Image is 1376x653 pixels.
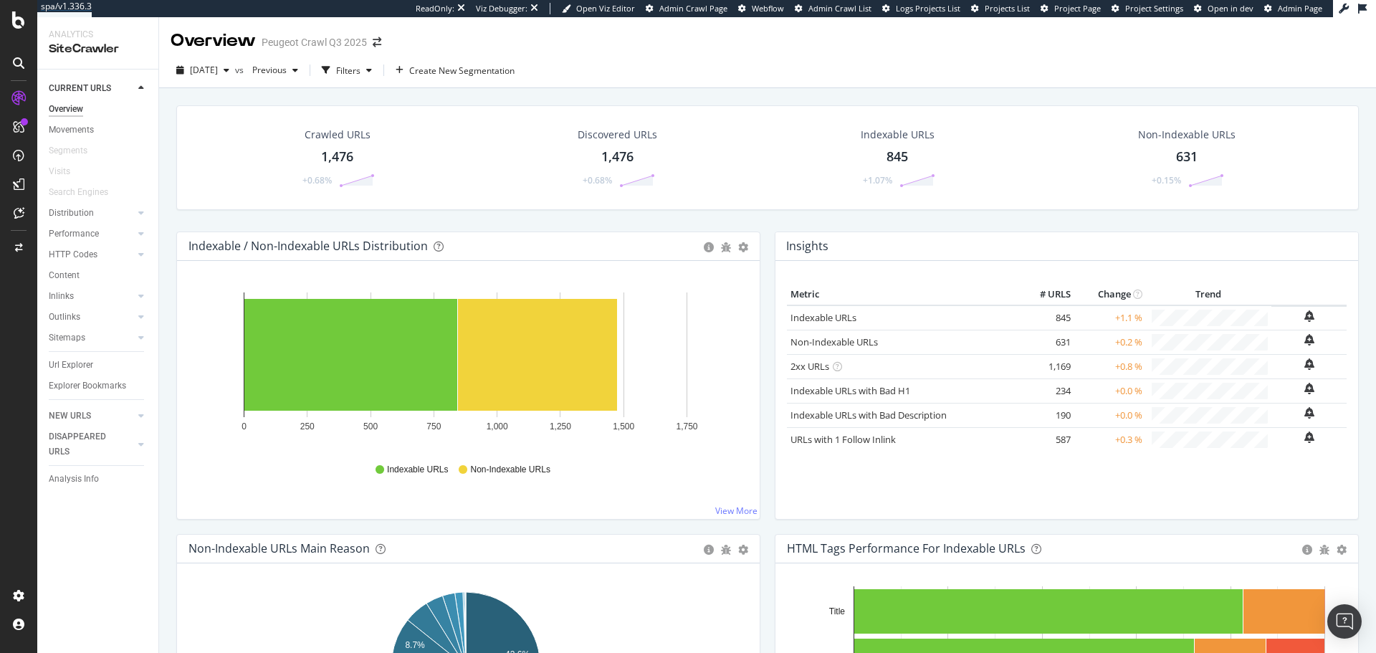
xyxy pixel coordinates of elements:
text: Title [829,606,846,616]
td: +0.0 % [1074,378,1146,403]
div: Viz Debugger: [476,3,527,14]
a: Analysis Info [49,472,148,487]
div: SiteCrawler [49,41,147,57]
span: Project Page [1054,3,1101,14]
a: Sitemaps [49,330,134,345]
span: Projects List [985,3,1030,14]
th: Change [1074,284,1146,305]
td: +0.2 % [1074,330,1146,354]
div: circle-info [704,545,714,555]
text: 1,500 [613,421,634,432]
a: Inlinks [49,289,134,304]
div: gear [738,545,748,555]
a: Projects List [971,3,1030,14]
div: Discovered URLs [578,128,657,142]
div: Content [49,268,80,283]
div: Peugeot Crawl Q3 2025 [262,35,367,49]
div: 845 [887,148,908,166]
td: +0.8 % [1074,354,1146,378]
a: Content [49,268,148,283]
td: 587 [1017,427,1074,452]
a: Admin Crawl Page [646,3,727,14]
span: Open in dev [1208,3,1253,14]
button: Previous [247,59,304,82]
td: 631 [1017,330,1074,354]
a: Url Explorer [49,358,148,373]
a: Admin Page [1264,3,1322,14]
div: 1,476 [321,148,353,166]
a: Visits [49,164,85,179]
div: ReadOnly: [416,3,454,14]
div: Open Intercom Messenger [1327,604,1362,639]
div: bell-plus [1304,358,1314,370]
div: Search Engines [49,185,108,200]
td: 1,169 [1017,354,1074,378]
a: Explorer Bookmarks [49,378,148,394]
span: Create New Segmentation [409,65,515,77]
div: HTML Tags Performance for Indexable URLs [787,541,1026,556]
a: Segments [49,143,102,158]
div: Outlinks [49,310,80,325]
a: Project Settings [1112,3,1183,14]
a: HTTP Codes [49,247,134,262]
div: bug [1319,545,1329,555]
div: Indexable / Non-Indexable URLs Distribution [188,239,428,253]
div: Analytics [49,29,147,41]
button: Filters [316,59,378,82]
div: +0.68% [583,174,612,186]
span: Indexable URLs [387,464,448,476]
a: 2xx URLs [790,360,829,373]
div: Visits [49,164,70,179]
span: Webflow [752,3,784,14]
div: NEW URLS [49,409,91,424]
div: Movements [49,123,94,138]
div: Non-Indexable URLs Main Reason [188,541,370,556]
div: Overview [49,102,83,117]
a: Search Engines [49,185,123,200]
div: Segments [49,143,87,158]
div: HTTP Codes [49,247,97,262]
h4: Insights [786,237,828,256]
div: gear [738,242,748,252]
text: 250 [300,421,315,432]
div: Url Explorer [49,358,93,373]
div: circle-info [1302,545,1312,555]
a: Performance [49,227,134,242]
div: +0.68% [302,174,332,186]
span: Admin Crawl List [808,3,871,14]
td: 190 [1017,403,1074,427]
span: Admin Crawl Page [659,3,727,14]
div: circle-info [704,242,714,252]
div: bell-plus [1304,383,1314,394]
div: Performance [49,227,99,242]
button: [DATE] [171,59,235,82]
div: arrow-right-arrow-left [373,37,381,47]
div: Explorer Bookmarks [49,378,126,394]
div: Inlinks [49,289,74,304]
a: Logs Projects List [882,3,960,14]
a: CURRENT URLS [49,81,134,96]
text: 1,000 [487,421,508,432]
a: NEW URLS [49,409,134,424]
text: 500 [363,421,378,432]
div: DISAPPEARED URLS [49,429,121,459]
span: Logs Projects List [896,3,960,14]
div: Overview [171,29,256,53]
div: Distribution [49,206,94,221]
div: Analysis Info [49,472,99,487]
a: View More [715,505,758,517]
div: bell-plus [1304,432,1314,443]
div: bell-plus [1304,407,1314,419]
span: Non-Indexable URLs [470,464,550,476]
td: +1.1 % [1074,305,1146,330]
span: vs [235,64,247,76]
a: Indexable URLs [790,311,856,324]
div: 1,476 [601,148,634,166]
text: 750 [426,421,441,432]
span: Previous [247,64,287,76]
svg: A chart. [188,284,743,450]
text: 0 [242,421,247,432]
span: Admin Page [1278,3,1322,14]
div: bell-plus [1304,334,1314,345]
